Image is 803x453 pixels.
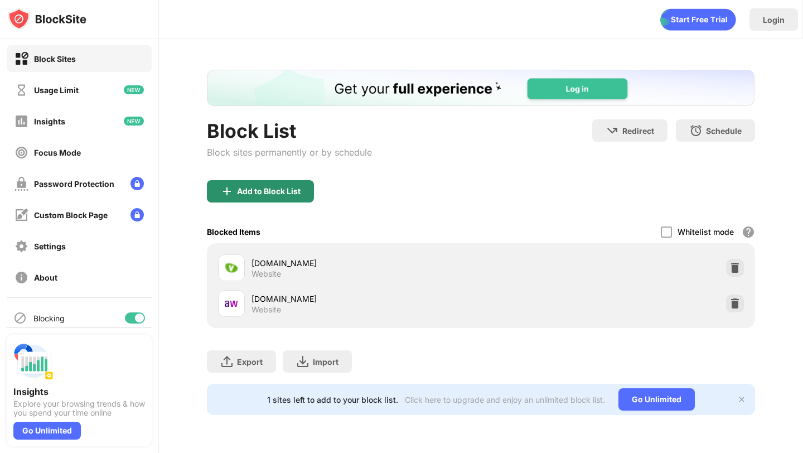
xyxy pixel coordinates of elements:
img: insights-off.svg [14,114,28,128]
div: Block sites permanently or by schedule [207,147,372,158]
div: Website [251,305,281,315]
img: new-icon.svg [124,85,144,94]
img: push-insights.svg [13,341,54,382]
img: favicons [225,261,238,274]
div: 1 sites left to add to your block list. [267,395,398,404]
div: Block Sites [34,54,76,64]
div: Insights [13,386,145,397]
div: Blocking [33,314,65,323]
div: animation [660,8,736,31]
div: About [34,273,57,282]
div: Whitelist mode [678,227,734,237]
div: Focus Mode [34,148,81,157]
div: Export [237,357,263,367]
div: Go Unlimited [618,388,695,411]
img: time-usage-off.svg [14,83,28,97]
div: Custom Block Page [34,210,108,220]
img: settings-off.svg [14,239,28,253]
img: blocking-icon.svg [13,311,27,325]
img: new-icon.svg [124,117,144,126]
div: [DOMAIN_NAME] [251,293,481,305]
div: Schedule [706,126,742,136]
img: lock-menu.svg [130,208,144,221]
img: logo-blocksite.svg [8,8,86,30]
img: block-on.svg [14,52,28,66]
img: favicons [225,297,238,310]
div: Usage Limit [34,85,79,95]
div: Settings [34,242,66,251]
img: x-button.svg [737,395,746,404]
div: Explore your browsing trends & how you spend your time online [13,399,145,417]
iframe: Banner [207,70,754,106]
img: password-protection-off.svg [14,177,28,191]
img: focus-off.svg [14,146,28,160]
div: Click here to upgrade and enjoy an unlimited block list. [405,395,605,404]
div: Block List [207,119,372,142]
div: Redirect [622,126,654,136]
div: Import [313,357,338,367]
div: Website [251,269,281,279]
div: Add to Block List [237,187,301,196]
div: Password Protection [34,179,114,189]
img: customize-block-page-off.svg [14,208,28,222]
div: Insights [34,117,65,126]
div: Login [763,15,785,25]
img: about-off.svg [14,271,28,285]
div: Blocked Items [207,227,260,237]
img: lock-menu.svg [130,177,144,190]
div: Go Unlimited [13,422,81,440]
div: [DOMAIN_NAME] [251,257,481,269]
